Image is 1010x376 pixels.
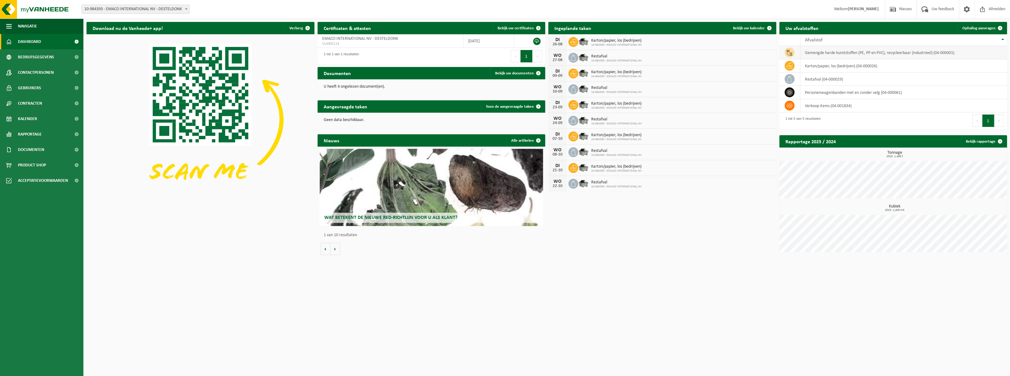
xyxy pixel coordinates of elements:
[321,243,330,255] button: Vorige
[591,86,642,90] span: Restafval
[318,22,377,34] h2: Certificaten & attesten
[578,131,589,141] img: WB-5000-GAL-GY-01
[18,80,41,96] span: Gebruikers
[551,74,564,78] div: 09-09
[591,101,642,106] span: Karton/papier, los (bedrijven)
[320,149,543,226] a: Wat betekent de nieuwe RED-richtlijn voor u als klant?
[493,22,545,34] a: Bekijk uw certificaten
[591,122,642,126] span: 10-984393 - EMACO INTERNATIONAL NV
[591,148,642,153] span: Restafval
[86,34,314,205] img: Download de VHEPlus App
[551,163,564,168] div: DI
[779,135,842,147] h2: Rapportage 2025 / 2024
[318,67,357,79] h2: Documenten
[551,116,564,121] div: WO
[733,26,765,30] span: Bekijk uw kalender
[322,36,398,41] span: EMACO INTERNATIONAL NV - DESTELDONK
[18,65,54,80] span: Contactpersonen
[511,50,520,62] button: Previous
[578,36,589,47] img: WB-5000-GAL-GY-01
[551,121,564,125] div: 24-09
[578,115,589,125] img: WB-5000-GAL-GY-01
[18,173,68,188] span: Acceptatievoorwaarden
[591,164,642,169] span: Karton/papier, los (bedrijven)
[591,185,642,189] span: 10-984393 - EMACO INTERNATIONAL NV
[972,115,982,127] button: Previous
[330,243,340,255] button: Volgende
[578,52,589,62] img: WB-5000-GAL-GY-01
[591,117,642,122] span: Restafval
[800,99,1007,112] td: verkoop items (04-001834)
[18,96,42,111] span: Contracten
[578,68,589,78] img: WB-5000-GAL-GY-01
[551,69,564,74] div: DI
[551,105,564,110] div: 23-09
[782,114,821,127] div: 1 tot 5 van 5 resultaten
[551,42,564,47] div: 26-08
[506,134,545,147] a: Alle artikelen
[551,85,564,90] div: WO
[800,59,1007,73] td: karton/papier, los (bedrijven) (04-000026)
[800,73,1007,86] td: restafval (04-000029)
[18,157,46,173] span: Product Shop
[18,127,42,142] span: Rapportage
[591,75,642,78] span: 10-984393 - EMACO INTERNATIONAL NV
[551,90,564,94] div: 10-09
[591,106,642,110] span: 10-984393 - EMACO INTERNATIONAL NV
[591,59,642,63] span: 10-984393 - EMACO INTERNATIONAL NV
[805,38,823,43] span: Afvalstof
[551,179,564,184] div: WO
[318,100,373,112] h2: Aangevraagde taken
[490,67,545,79] a: Bekijk uw documenten
[18,34,41,49] span: Dashboard
[86,22,169,34] h2: Download nu de Vanheede+ app!
[800,86,1007,99] td: personenwagenbanden met en zonder velg (04-000061)
[324,118,539,122] p: Geen data beschikbaar.
[18,111,37,127] span: Kalender
[284,22,314,34] button: Verberg
[324,215,457,220] span: Wat betekent de nieuwe RED-richtlijn voor u als klant?
[322,41,458,46] span: VLA902114
[591,169,642,173] span: 10-984393 - EMACO INTERNATIONAL NV
[591,38,642,43] span: Karton/papier, los (bedrijven)
[551,152,564,157] div: 08-10
[82,5,190,14] span: 10-984393 - EMACO INTERNATIONAL NV - DESTELDONK
[591,153,642,157] span: 10-984393 - EMACO INTERNATIONAL NV
[782,209,1007,212] span: 2025: 1,400 m3
[782,151,1007,158] h3: Tonnage
[324,233,542,237] p: 1 van 10 resultaten
[18,142,44,157] span: Documenten
[578,146,589,157] img: WB-5000-GAL-GY-01
[961,135,1006,148] a: Bekijk rapportage
[551,168,564,173] div: 21-10
[551,100,564,105] div: DI
[551,58,564,62] div: 27-08
[551,184,564,188] div: 22-10
[520,50,532,62] button: 1
[551,132,564,137] div: DI
[578,162,589,173] img: WB-5000-GAL-GY-01
[18,49,54,65] span: Bedrijfsgegevens
[578,178,589,188] img: WB-5000-GAL-GY-01
[289,26,303,30] span: Verberg
[779,22,825,34] h2: Uw afvalstoffen
[532,50,542,62] button: Next
[591,180,642,185] span: Restafval
[578,99,589,110] img: WB-5000-GAL-GY-01
[728,22,776,34] a: Bekijk uw kalender
[82,5,189,14] span: 10-984393 - EMACO INTERNATIONAL NV - DESTELDONK
[591,43,642,47] span: 10-984393 - EMACO INTERNATIONAL NV
[498,26,534,30] span: Bekijk uw certificaten
[18,19,37,34] span: Navigatie
[495,71,534,75] span: Bekijk uw documenten
[486,105,534,109] span: Toon de aangevraagde taken
[578,83,589,94] img: WB-5000-GAL-GY-01
[551,37,564,42] div: DI
[551,137,564,141] div: 07-10
[591,138,642,141] span: 10-984393 - EMACO INTERNATIONAL NV
[782,155,1007,158] span: 2025: 1,486 t
[548,22,597,34] h2: Ingeplande taken
[957,22,1006,34] a: Ophaling aanvragen
[324,85,539,89] p: U heeft 4 ongelezen document(en).
[982,115,994,127] button: 1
